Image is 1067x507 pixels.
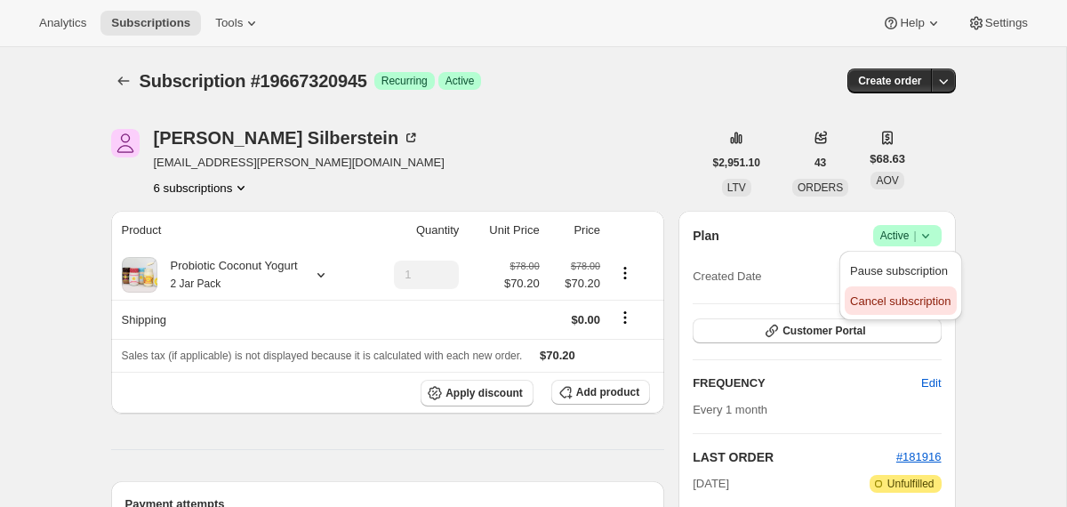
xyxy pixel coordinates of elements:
span: Tools [215,16,243,30]
span: Edit [921,374,941,392]
button: Add product [551,380,650,405]
span: $70.20 [550,275,600,293]
span: Active [880,227,935,245]
small: $78.00 [510,261,540,271]
button: Edit [911,369,951,398]
span: Unfulfilled [887,477,935,491]
button: Customer Portal [693,318,941,343]
span: Subscription #19667320945 [140,71,367,91]
span: $70.20 [504,275,540,293]
th: Quantity [365,211,464,250]
button: $2,951.10 [702,150,771,175]
span: $68.63 [870,150,905,168]
span: Settings [985,16,1028,30]
h2: FREQUENCY [693,374,921,392]
span: $0.00 [572,313,601,326]
span: ORDERS [798,181,843,194]
span: $2,951.10 [713,156,760,170]
span: Pause subscription [850,264,948,278]
th: Product [111,211,365,250]
span: Sales tax (if applicable) is not displayed because it is calculated with each new order. [122,350,523,362]
span: Every 1 month [693,403,767,416]
span: Add product [576,385,639,399]
th: Price [545,211,606,250]
button: Tools [205,11,271,36]
span: [DATE] [693,475,729,493]
button: Subscriptions [100,11,201,36]
button: Apply discount [421,380,533,406]
button: Cancel subscription [845,286,956,315]
div: [PERSON_NAME] Silberstein [154,129,421,147]
button: Analytics [28,11,97,36]
span: Subscriptions [111,16,190,30]
span: Cancel subscription [850,294,951,308]
span: Active [445,74,475,88]
span: | [913,229,916,243]
img: product img [122,257,157,293]
span: $70.20 [540,349,575,362]
button: Help [871,11,952,36]
div: Probiotic Coconut Yogurt [157,257,298,293]
span: Amanda Silberstein [111,129,140,157]
span: Create order [858,74,921,88]
th: Shipping [111,300,365,339]
button: 43 [804,150,837,175]
button: #181916 [896,448,942,466]
span: AOV [876,174,898,187]
th: Unit Price [464,211,544,250]
button: Product actions [611,263,639,283]
button: Product actions [154,179,251,197]
button: Shipping actions [611,308,639,327]
span: [EMAIL_ADDRESS][PERSON_NAME][DOMAIN_NAME] [154,154,445,172]
button: Subscriptions [111,68,136,93]
span: Analytics [39,16,86,30]
span: Apply discount [445,386,523,400]
button: Pause subscription [845,256,956,285]
small: 2 Jar Pack [171,278,221,290]
span: Recurring [381,74,428,88]
span: Created Date [693,268,761,286]
button: Create order [847,68,932,93]
button: Settings [957,11,1039,36]
h2: LAST ORDER [693,448,896,466]
span: 43 [814,156,826,170]
span: Customer Portal [782,324,865,338]
a: #181916 [896,450,942,463]
span: LTV [727,181,746,194]
h2: Plan [693,227,719,245]
small: $78.00 [571,261,600,271]
span: Help [900,16,924,30]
